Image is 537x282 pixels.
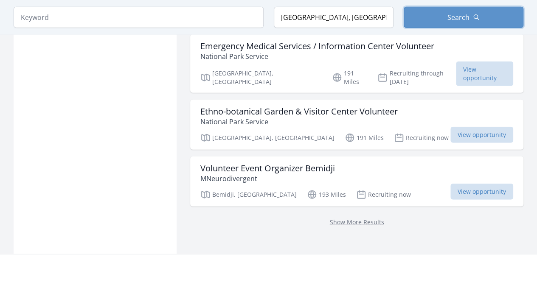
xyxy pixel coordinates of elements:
[307,190,346,200] p: 193 Miles
[200,117,398,127] p: National Park Service
[345,133,384,143] p: 191 Miles
[274,7,394,28] input: Location
[200,190,297,200] p: Bemidji, [GEOGRAPHIC_DATA]
[200,41,434,51] h3: Emergency Medical Services / Information Center Volunteer
[450,127,513,143] span: View opportunity
[200,51,434,61] p: National Park Service
[200,173,335,184] p: MNeurodivergent
[190,156,523,207] a: Volunteer Event Organizer Bemidji MNeurodivergent Bemidji, [GEOGRAPHIC_DATA] 193 Miles Recruiting...
[200,133,335,143] p: [GEOGRAPHIC_DATA], [GEOGRAPHIC_DATA]
[200,106,398,117] h3: Ethno-botanical Garden & Visitor Center Volunteer
[377,69,456,86] p: Recruiting through [DATE]
[190,100,523,150] a: Ethno-botanical Garden & Visitor Center Volunteer National Park Service [GEOGRAPHIC_DATA], [GEOGR...
[404,7,523,28] button: Search
[200,69,322,86] p: [GEOGRAPHIC_DATA], [GEOGRAPHIC_DATA]
[356,190,411,200] p: Recruiting now
[394,133,449,143] p: Recruiting now
[447,12,470,22] span: Search
[330,218,384,226] a: Show More Results
[14,7,264,28] input: Keyword
[190,34,523,93] a: Emergency Medical Services / Information Center Volunteer National Park Service [GEOGRAPHIC_DATA]...
[332,69,367,86] p: 191 Miles
[200,163,335,173] h3: Volunteer Event Organizer Bemidji
[450,184,513,200] span: View opportunity
[456,61,513,86] span: View opportunity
